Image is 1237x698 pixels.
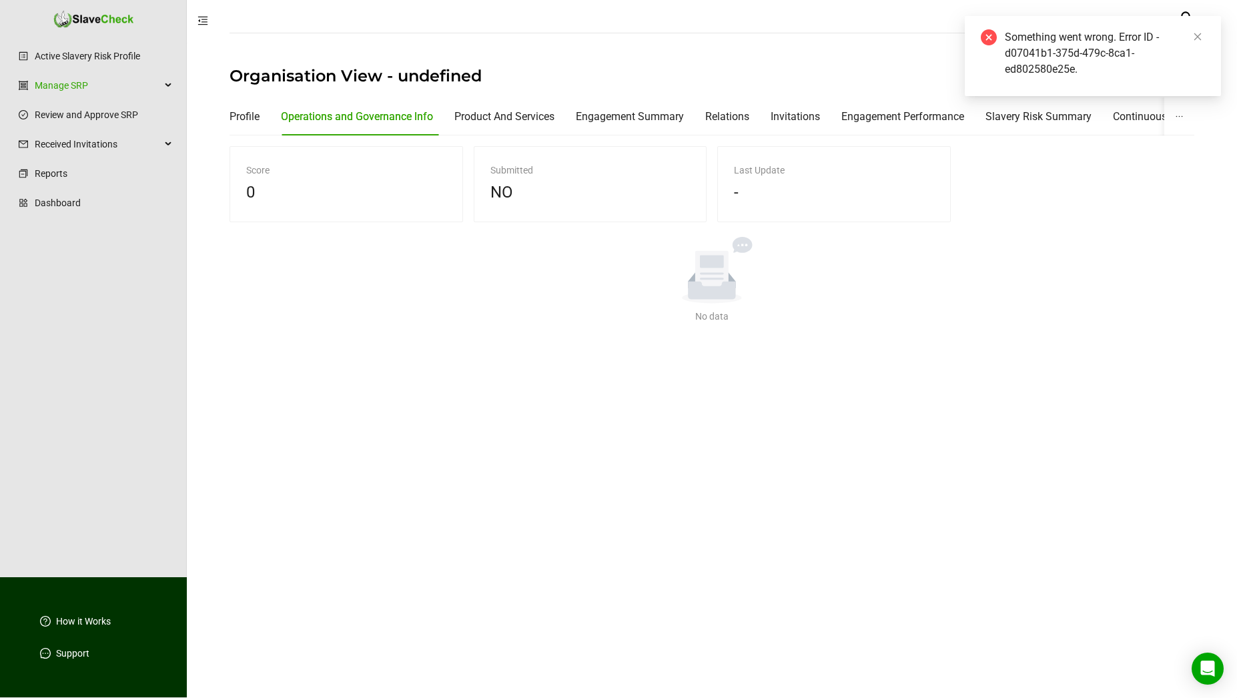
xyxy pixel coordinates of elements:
[19,139,28,149] span: mail
[981,29,997,45] span: close-circle
[490,180,513,206] span: NO
[35,101,173,128] a: Review and Approve SRP
[985,108,1092,125] div: Slavery Risk Summary
[576,108,684,125] div: Engagement Summary
[734,180,739,206] span: -
[1164,97,1194,135] button: ellipsis
[454,108,554,125] div: Product And Services
[1178,11,1194,27] span: user
[230,108,260,125] div: Profile
[246,183,255,202] span: 0
[56,615,111,628] a: How it Works
[1193,32,1202,41] span: close
[1192,653,1224,685] div: Open Intercom Messenger
[235,309,1189,324] div: No data
[841,108,964,125] div: Engagement Performance
[1190,29,1205,44] a: Close
[771,108,820,125] div: Invitations
[734,163,934,178] div: Last Update
[1005,29,1205,77] div: Something went wrong. Error ID - d07041b1-375d-479c-8ca1-ed802580e25e.
[35,190,173,216] a: Dashboard
[197,15,208,26] span: menu-fold
[40,648,51,659] span: message
[1175,112,1184,121] span: ellipsis
[35,72,161,99] a: Manage SRP
[490,163,691,178] div: Submitted
[281,108,433,125] div: Operations and Governance Info
[19,81,28,90] span: group
[56,647,89,660] a: Support
[705,108,749,125] div: Relations
[35,131,161,157] span: Received Invitations
[230,65,1194,87] h1: Organisation View - undefined
[35,160,173,187] a: Reports
[35,43,173,69] a: Active Slavery Risk Profile
[40,616,51,627] span: question-circle
[246,163,446,178] div: Score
